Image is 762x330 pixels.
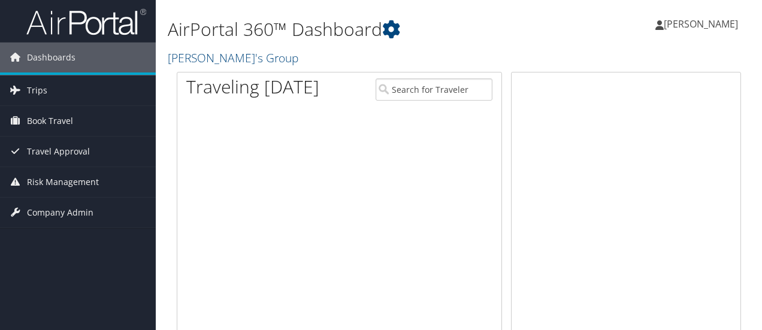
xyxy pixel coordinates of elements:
input: Search for Traveler [376,78,493,101]
span: Dashboards [27,43,75,72]
span: Risk Management [27,167,99,197]
span: Company Admin [27,198,93,228]
h1: Traveling [DATE] [186,74,319,99]
a: [PERSON_NAME]'s Group [168,50,301,66]
span: Trips [27,75,47,105]
span: [PERSON_NAME] [664,17,738,31]
span: Book Travel [27,106,73,136]
img: airportal-logo.png [26,8,146,36]
span: Travel Approval [27,137,90,166]
h1: AirPortal 360™ Dashboard [168,17,556,42]
a: [PERSON_NAME] [655,6,750,42]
